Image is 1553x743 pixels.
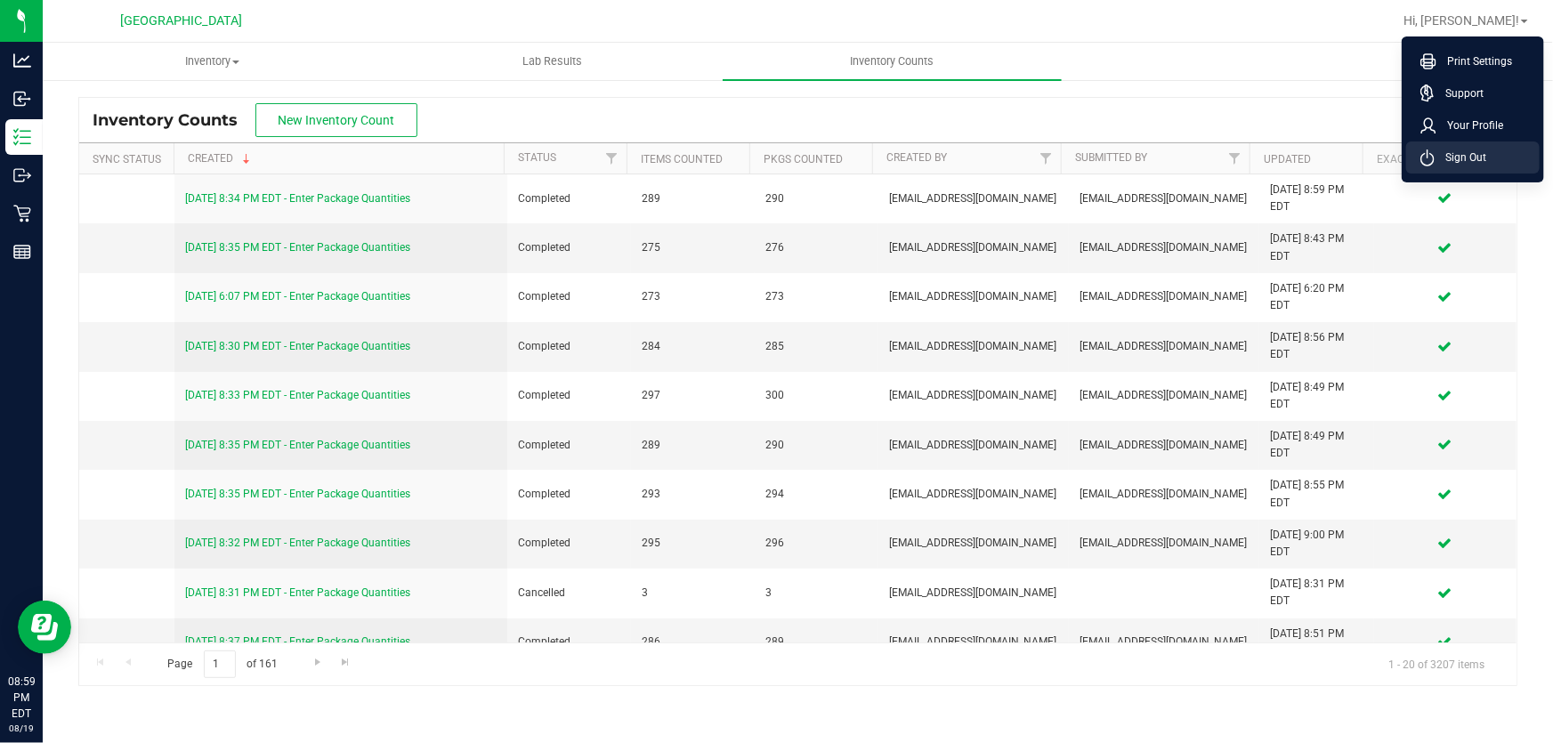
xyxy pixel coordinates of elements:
span: [EMAIL_ADDRESS][DOMAIN_NAME] [1080,387,1249,404]
span: [EMAIL_ADDRESS][DOMAIN_NAME] [889,486,1058,503]
a: Support [1420,85,1533,102]
li: Sign Out [1406,141,1540,174]
span: [GEOGRAPHIC_DATA] [121,13,243,28]
span: 300 [765,387,868,404]
a: [DATE] 8:32 PM EDT - Enter Package Quantities [185,537,410,549]
span: Lab Results [498,53,606,69]
a: Go to the next page [304,650,330,674]
span: [EMAIL_ADDRESS][DOMAIN_NAME] [889,288,1058,305]
span: Inventory [44,53,382,69]
span: Your Profile [1436,117,1503,134]
a: [DATE] 8:30 PM EDT - Enter Package Quantities [185,340,410,352]
div: [DATE] 9:00 PM EDT [1270,527,1363,561]
a: Filter [597,143,627,174]
span: 289 [642,437,744,454]
span: 297 [642,387,744,404]
a: Created [188,152,254,165]
a: Status [519,151,557,164]
span: [EMAIL_ADDRESS][DOMAIN_NAME] [889,239,1058,256]
div: [DATE] 6:20 PM EDT [1270,280,1363,314]
a: Items Counted [641,153,723,166]
a: [DATE] 8:37 PM EDT - Enter Package Quantities [185,635,410,648]
p: 08:59 PM EDT [8,674,35,722]
a: [DATE] 8:35 PM EDT - Enter Package Quantities [185,439,410,451]
div: [DATE] 8:51 PM EDT [1270,626,1363,659]
span: Completed [518,486,620,503]
inline-svg: Inventory [13,128,31,146]
span: [EMAIL_ADDRESS][DOMAIN_NAME] [1080,190,1249,207]
div: [DATE] 8:43 PM EDT [1270,230,1363,264]
div: [DATE] 8:55 PM EDT [1270,477,1363,511]
span: Sign Out [1435,149,1486,166]
inline-svg: Reports [13,243,31,261]
span: Completed [518,437,620,454]
span: [EMAIL_ADDRESS][DOMAIN_NAME] [1080,535,1249,552]
span: Inventory Counts [827,53,958,69]
span: 286 [642,634,744,650]
span: 273 [642,288,744,305]
span: Print Settings [1436,52,1512,70]
span: Inventory Counts [93,110,255,130]
span: Completed [518,535,620,552]
span: [EMAIL_ADDRESS][DOMAIN_NAME] [1080,634,1249,650]
th: Exact [1363,143,1504,174]
span: 294 [765,486,868,503]
a: [DATE] 8:31 PM EDT - Enter Package Quantities [185,586,410,599]
span: Cancelled [518,585,620,602]
div: [DATE] 8:31 PM EDT [1270,576,1363,610]
span: 289 [642,190,744,207]
span: [EMAIL_ADDRESS][DOMAIN_NAME] [889,535,1058,552]
a: Filter [1220,143,1250,174]
a: [DATE] 8:35 PM EDT - Enter Package Quantities [185,488,410,500]
span: [EMAIL_ADDRESS][DOMAIN_NAME] [1080,486,1249,503]
span: Hi, [PERSON_NAME]! [1403,13,1519,28]
span: 3 [642,585,744,602]
a: Lab Results [383,43,723,80]
inline-svg: Outbound [13,166,31,184]
a: [DATE] 8:35 PM EDT - Enter Package Quantities [185,241,410,254]
span: 276 [765,239,868,256]
span: Completed [518,239,620,256]
a: [DATE] 8:34 PM EDT - Enter Package Quantities [185,192,410,205]
div: [DATE] 8:59 PM EDT [1270,182,1363,215]
span: Completed [518,190,620,207]
p: 08/19 [8,722,35,735]
a: Created By [886,151,947,164]
span: 284 [642,338,744,355]
span: [EMAIL_ADDRESS][DOMAIN_NAME] [1080,338,1249,355]
iframe: Resource center [18,601,71,654]
span: 290 [765,190,868,207]
inline-svg: Inbound [13,90,31,108]
span: New Inventory Count [279,113,395,127]
span: Support [1435,85,1484,102]
span: [EMAIL_ADDRESS][DOMAIN_NAME] [889,387,1058,404]
span: [EMAIL_ADDRESS][DOMAIN_NAME] [889,338,1058,355]
a: Pkgs Counted [764,153,843,166]
button: New Inventory Count [255,103,417,137]
span: [EMAIL_ADDRESS][DOMAIN_NAME] [889,190,1058,207]
inline-svg: Analytics [13,52,31,69]
a: Sync Status [93,153,161,166]
span: 296 [765,535,868,552]
span: Completed [518,634,620,650]
span: Completed [518,288,620,305]
a: [DATE] 8:33 PM EDT - Enter Package Quantities [185,389,410,401]
span: [EMAIL_ADDRESS][DOMAIN_NAME] [1080,288,1249,305]
span: 3 [765,585,868,602]
span: 289 [765,634,868,650]
a: Inventory Counts [723,43,1063,80]
a: Updated [1264,153,1311,166]
span: Completed [518,338,620,355]
span: Page of 161 [152,650,293,678]
a: Inventory [43,43,383,80]
a: [DATE] 6:07 PM EDT - Enter Package Quantities [185,290,410,303]
div: [DATE] 8:49 PM EDT [1270,428,1363,462]
span: 1 - 20 of 3207 items [1374,650,1499,677]
a: Go to the last page [333,650,359,674]
span: [EMAIL_ADDRESS][DOMAIN_NAME] [1080,239,1249,256]
span: 273 [765,288,868,305]
span: 290 [765,437,868,454]
a: Filter [1031,143,1061,174]
inline-svg: Retail [13,205,31,222]
span: 275 [642,239,744,256]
